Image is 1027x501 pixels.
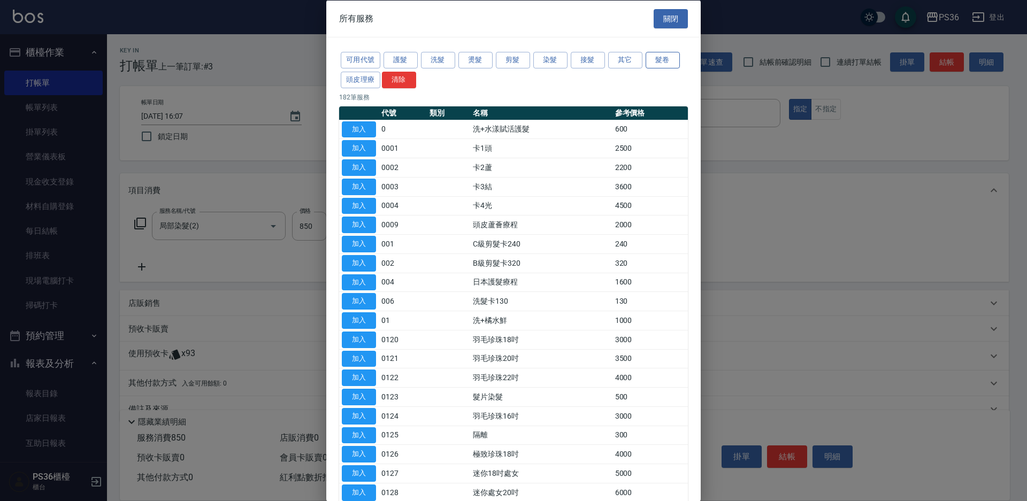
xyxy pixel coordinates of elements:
td: 0120 [379,330,427,349]
button: 加入 [342,427,376,443]
td: 3500 [612,349,688,368]
td: 羽毛珍珠20吋 [470,349,612,368]
td: 迷你18吋處女 [470,464,612,483]
button: 加入 [342,369,376,386]
th: 參考價格 [612,106,688,120]
button: 洗髮 [421,52,455,68]
td: 卡3結 [470,177,612,196]
td: 0122 [379,368,427,387]
td: 0004 [379,196,427,215]
td: 3000 [612,406,688,426]
td: 髮片染髮 [470,387,612,406]
td: 0 [379,120,427,139]
td: 0124 [379,406,427,426]
td: 4000 [612,368,688,387]
button: 加入 [342,274,376,290]
span: 所有服務 [339,13,373,24]
button: 加入 [342,121,376,137]
td: 洗+橘水鮮 [470,311,612,330]
td: 極致珍珠18吋 [470,444,612,464]
td: 1000 [612,311,688,330]
button: 加入 [342,446,376,463]
td: 2000 [612,215,688,234]
td: 卡1頭 [470,138,612,158]
button: 加入 [342,178,376,195]
td: 130 [612,291,688,311]
button: 可用代號 [341,52,380,68]
td: 0002 [379,158,427,177]
td: 洗+水漾賦活護髮 [470,120,612,139]
button: 頭皮理療 [341,71,380,88]
button: 加入 [342,217,376,233]
button: 加入 [342,255,376,271]
td: 4000 [612,444,688,464]
td: 卡2蘆 [470,158,612,177]
button: 加入 [342,389,376,405]
button: 加入 [342,140,376,157]
button: 護髮 [384,52,418,68]
td: 羽毛珍珠18吋 [470,330,612,349]
td: 240 [612,234,688,253]
td: 0127 [379,464,427,483]
button: 加入 [342,197,376,214]
td: 0121 [379,349,427,368]
button: 接髮 [571,52,605,68]
th: 類別 [427,106,470,120]
td: 2200 [612,158,688,177]
td: 006 [379,291,427,311]
button: 其它 [608,52,642,68]
td: 3600 [612,177,688,196]
td: 500 [612,387,688,406]
button: 加入 [342,331,376,348]
td: 3000 [612,330,688,349]
td: 01 [379,311,427,330]
button: 加入 [342,407,376,424]
button: 燙髮 [458,52,493,68]
th: 名稱 [470,106,612,120]
td: 頭皮蘆薈療程 [470,215,612,234]
td: 004 [379,273,427,292]
button: 加入 [342,465,376,482]
button: 加入 [342,236,376,252]
td: 洗髮卡130 [470,291,612,311]
th: 代號 [379,106,427,120]
td: 1600 [612,273,688,292]
td: 隔離 [470,426,612,445]
button: 加入 [342,293,376,310]
td: 2500 [612,138,688,158]
td: 0001 [379,138,427,158]
button: 髮卷 [646,52,680,68]
td: 600 [612,120,688,139]
td: 日本護髮療程 [470,273,612,292]
td: C級剪髮卡240 [470,234,612,253]
td: 羽毛珍珠22吋 [470,368,612,387]
button: 清除 [382,71,416,88]
button: 加入 [342,484,376,500]
td: B級剪髮卡320 [470,253,612,273]
button: 剪髮 [496,52,530,68]
button: 加入 [342,159,376,176]
button: 加入 [342,350,376,367]
td: 0125 [379,426,427,445]
td: 4500 [612,196,688,215]
td: 卡4光 [470,196,612,215]
td: 5000 [612,464,688,483]
button: 關閉 [654,9,688,28]
td: 羽毛珍珠16吋 [470,406,612,426]
button: 染髮 [533,52,568,68]
td: 300 [612,426,688,445]
button: 加入 [342,312,376,329]
td: 0126 [379,444,427,464]
td: 002 [379,253,427,273]
td: 0009 [379,215,427,234]
td: 320 [612,253,688,273]
td: 0003 [379,177,427,196]
td: 001 [379,234,427,253]
p: 182 筆服務 [339,92,688,102]
td: 0123 [379,387,427,406]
